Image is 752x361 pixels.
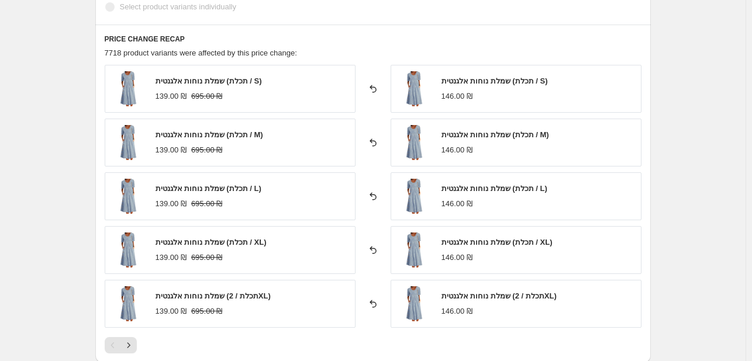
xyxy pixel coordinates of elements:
img: 356_c8c083a3-2dc0-413e-aa82-534c41c3d2ef_80x.png [111,125,146,160]
span: שמלת נוחות אלגנטית (תכלת / 2XL) [441,291,557,300]
img: 356_c8c083a3-2dc0-413e-aa82-534c41c3d2ef_80x.png [397,286,432,321]
div: 146.00 ₪ [441,144,472,156]
div: 146.00 ₪ [441,91,472,102]
strike: 695.00 ₪ [191,198,222,210]
strike: 695.00 ₪ [191,252,222,263]
img: 356_c8c083a3-2dc0-413e-aa82-534c41c3d2ef_80x.png [397,71,432,106]
div: 139.00 ₪ [156,198,187,210]
div: 139.00 ₪ [156,91,187,102]
strike: 695.00 ₪ [191,91,222,102]
button: Next [120,337,137,353]
img: 356_c8c083a3-2dc0-413e-aa82-534c41c3d2ef_80x.png [111,71,146,106]
img: 356_c8c083a3-2dc0-413e-aa82-534c41c3d2ef_80x.png [111,179,146,214]
h6: PRICE CHANGE RECAP [105,34,641,44]
nav: Pagination [105,337,137,353]
div: 146.00 ₪ [441,252,472,263]
span: 7718 product variants were affected by this price change: [105,48,297,57]
img: 356_c8c083a3-2dc0-413e-aa82-534c41c3d2ef_80x.png [397,125,432,160]
span: שמלת נוחות אלגנטית (תכלת / S) [441,77,548,85]
span: שמלת נוחות אלגנטית (תכלת / XL) [156,238,267,247]
span: שמלת נוחות אלגנטית (תכלת / M) [441,130,549,139]
span: שמלת נוחות אלגנטית (תכלת / S) [156,77,262,85]
img: 356_c8c083a3-2dc0-413e-aa82-534c41c3d2ef_80x.png [111,232,146,268]
strike: 695.00 ₪ [191,144,222,156]
div: 146.00 ₪ [441,306,472,317]
div: 146.00 ₪ [441,198,472,210]
span: Select product variants individually [120,2,236,11]
img: 356_c8c083a3-2dc0-413e-aa82-534c41c3d2ef_80x.png [397,179,432,214]
div: 139.00 ₪ [156,252,187,263]
div: 139.00 ₪ [156,144,187,156]
span: שמלת נוחות אלגנטית (תכלת / XL) [441,238,553,247]
img: 356_c8c083a3-2dc0-413e-aa82-534c41c3d2ef_80x.png [397,232,432,268]
span: שמלת נוחות אלגנטית (תכלת / 2XL) [156,291,271,300]
span: שמלת נוחות אלגנטית (תכלת / M) [156,130,263,139]
strike: 695.00 ₪ [191,306,222,317]
span: שמלת נוחות אלגנטית (תכלת / L) [156,184,261,193]
img: 356_c8c083a3-2dc0-413e-aa82-534c41c3d2ef_80x.png [111,286,146,321]
div: 139.00 ₪ [156,306,187,317]
span: שמלת נוחות אלגנטית (תכלת / L) [441,184,547,193]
